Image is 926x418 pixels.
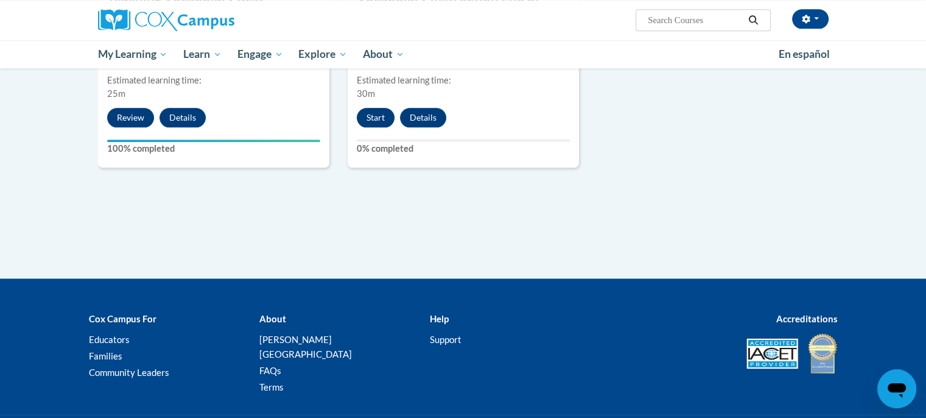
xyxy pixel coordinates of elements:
span: Engage [237,47,283,62]
span: 25m [107,88,125,99]
a: [PERSON_NAME][GEOGRAPHIC_DATA] [259,334,351,360]
a: Families [89,350,122,361]
button: Search [744,13,762,27]
a: Terms [259,381,283,392]
button: Review [107,108,154,127]
a: Engage [230,40,291,68]
img: IDA® Accredited [807,332,838,375]
img: Cox Campus [98,9,234,31]
button: Start [357,108,395,127]
a: About [355,40,412,68]
span: About [363,47,404,62]
button: Account Settings [792,9,829,29]
a: Community Leaders [89,367,169,378]
a: My Learning [90,40,176,68]
span: En español [779,48,830,60]
button: Details [160,108,206,127]
button: Details [400,108,446,127]
b: Accreditations [776,313,838,324]
a: FAQs [259,365,281,376]
b: About [259,313,286,324]
span: My Learning [97,47,167,62]
a: Cox Campus [98,9,329,31]
a: Explore [290,40,355,68]
a: Support [429,334,461,345]
label: 100% completed [107,142,320,155]
b: Help [429,313,448,324]
input: Search Courses [647,13,744,27]
b: Cox Campus For [89,313,156,324]
img: Accredited IACET® Provider [746,338,798,369]
div: Estimated learning time: [357,74,570,87]
div: Main menu [80,40,847,68]
span: Learn [183,47,222,62]
div: Estimated learning time: [107,74,320,87]
a: Learn [175,40,230,68]
iframe: Button to launch messaging window [877,369,916,408]
span: 30m [357,88,375,99]
a: En español [771,41,838,67]
a: Educators [89,334,130,345]
label: 0% completed [357,142,570,155]
span: Explore [298,47,347,62]
div: Your progress [107,140,320,142]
